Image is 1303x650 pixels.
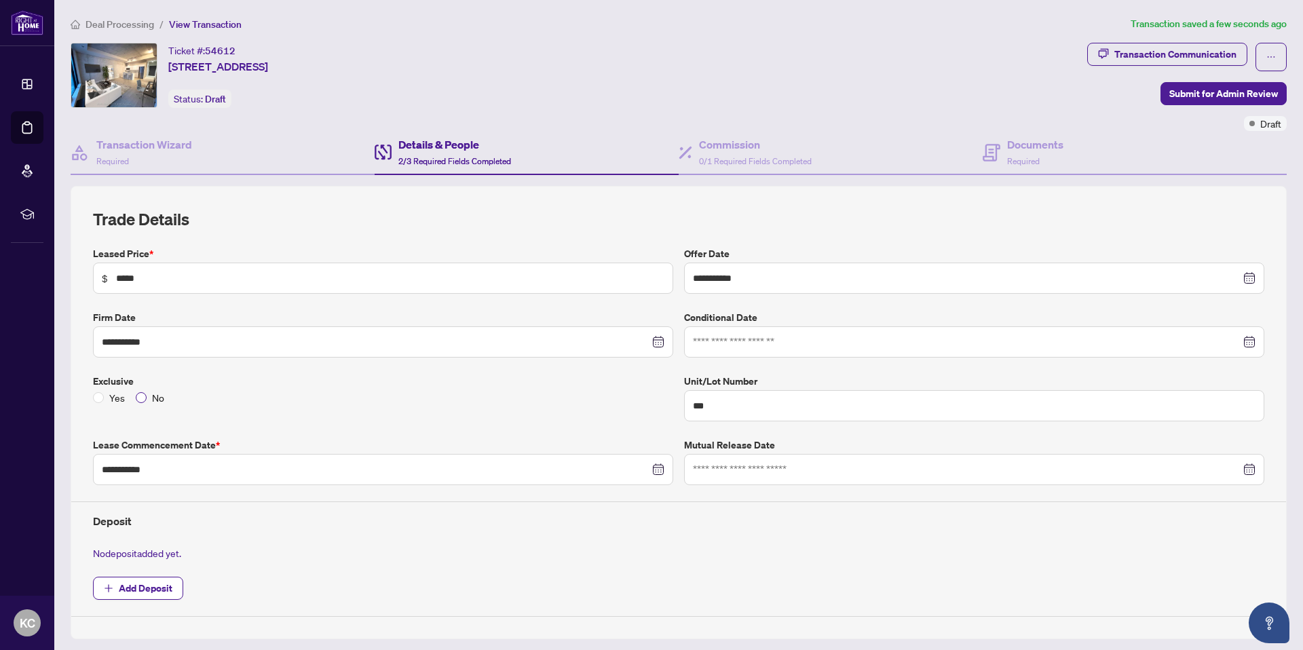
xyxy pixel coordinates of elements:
span: home [71,20,80,29]
span: Draft [205,93,226,105]
span: No [147,390,170,405]
span: [STREET_ADDRESS] [168,58,268,75]
label: Offer Date [684,246,1264,261]
h4: Transaction Wizard [96,136,192,153]
label: Unit/Lot Number [684,374,1264,389]
h2: Trade Details [93,208,1264,230]
li: / [159,16,164,32]
span: Yes [104,390,130,405]
span: Submit for Admin Review [1169,83,1278,104]
button: Transaction Communication [1087,43,1247,66]
span: Required [1007,156,1040,166]
span: plus [104,584,113,593]
span: View Transaction [169,18,242,31]
div: Status: [168,90,231,108]
label: Conditional Date [684,310,1264,325]
h4: Deposit [93,513,1264,529]
span: 54612 [205,45,235,57]
label: Leased Price [93,246,673,261]
article: Transaction saved a few seconds ago [1131,16,1287,32]
label: Mutual Release Date [684,438,1264,453]
label: Firm Date [93,310,673,325]
button: Open asap [1249,603,1289,643]
div: Ticket #: [168,43,235,58]
div: Transaction Communication [1114,43,1236,65]
button: Submit for Admin Review [1160,82,1287,105]
img: IMG-C12392295_1.jpg [71,43,157,107]
span: Draft [1260,116,1281,131]
img: logo [11,10,43,35]
h4: Commission [699,136,812,153]
span: KC [20,613,35,632]
span: 0/1 Required Fields Completed [699,156,812,166]
span: $ [102,271,108,286]
span: Required [96,156,129,166]
h4: Documents [1007,136,1063,153]
span: ellipsis [1266,52,1276,62]
button: Add Deposit [93,577,183,600]
span: Deal Processing [86,18,154,31]
label: Exclusive [93,374,673,389]
span: Add Deposit [119,577,172,599]
label: Lease Commencement Date [93,438,673,453]
span: No deposit added yet. [93,547,181,559]
h4: Details & People [398,136,511,153]
span: 2/3 Required Fields Completed [398,156,511,166]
